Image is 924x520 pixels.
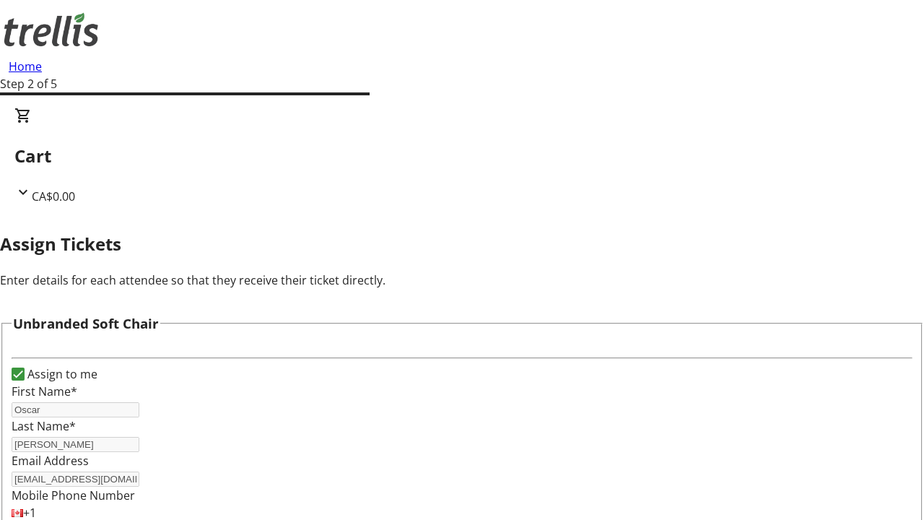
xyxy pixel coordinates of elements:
[12,453,89,469] label: Email Address
[13,313,159,334] h3: Unbranded Soft Chair
[32,188,75,204] span: CA$0.00
[12,418,76,434] label: Last Name*
[25,365,97,383] label: Assign to me
[12,383,77,399] label: First Name*
[12,487,135,503] label: Mobile Phone Number
[14,107,910,205] div: CartCA$0.00
[14,143,910,169] h2: Cart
